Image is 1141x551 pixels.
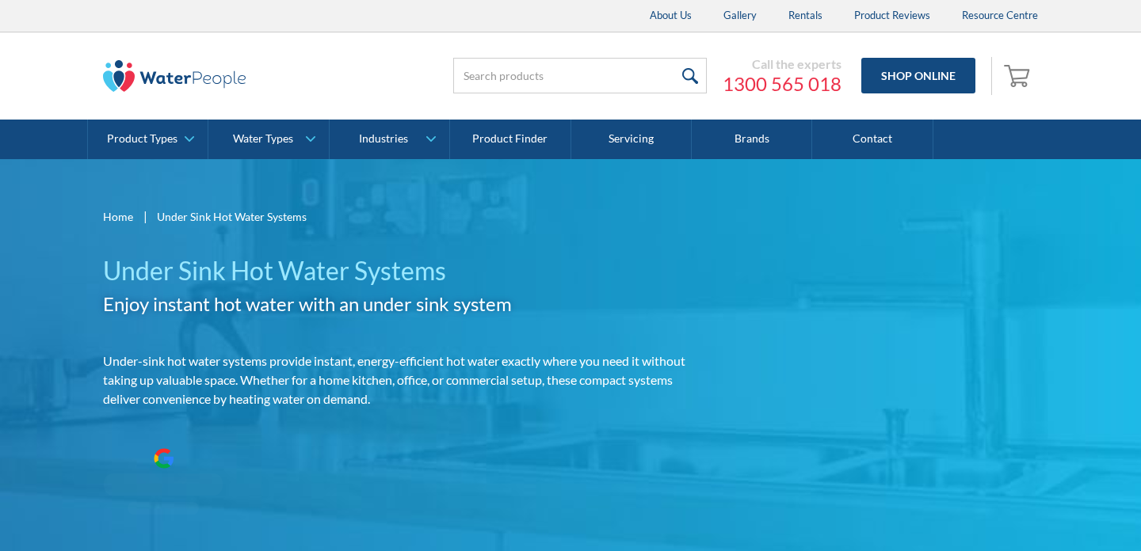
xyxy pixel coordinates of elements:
[103,252,712,290] h1: Under Sink Hot Water Systems
[571,120,692,159] a: Servicing
[453,58,707,93] input: Search products
[107,132,177,146] div: Product Types
[103,351,712,408] p: Under-sink hot water systems provide instant, energy-efficient hot water exactly where you need i...
[450,120,570,159] a: Product Finder
[103,60,246,92] img: The Water People
[723,72,841,96] a: 1300 565 018
[233,132,293,146] div: Water Types
[812,120,933,159] a: Contact
[103,290,712,318] h2: Enjoy instant hot water with an under sink system
[103,208,133,225] a: Home
[88,120,208,159] a: Product Types
[208,120,328,159] a: Water Types
[1000,57,1038,95] a: Open empty cart
[1004,63,1034,88] img: shopping cart
[861,58,975,93] a: Shop Online
[157,208,307,225] div: Under Sink Hot Water Systems
[141,207,149,226] div: |
[692,120,812,159] a: Brands
[359,132,408,146] div: Industries
[330,120,449,159] a: Industries
[723,56,841,72] div: Call the experts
